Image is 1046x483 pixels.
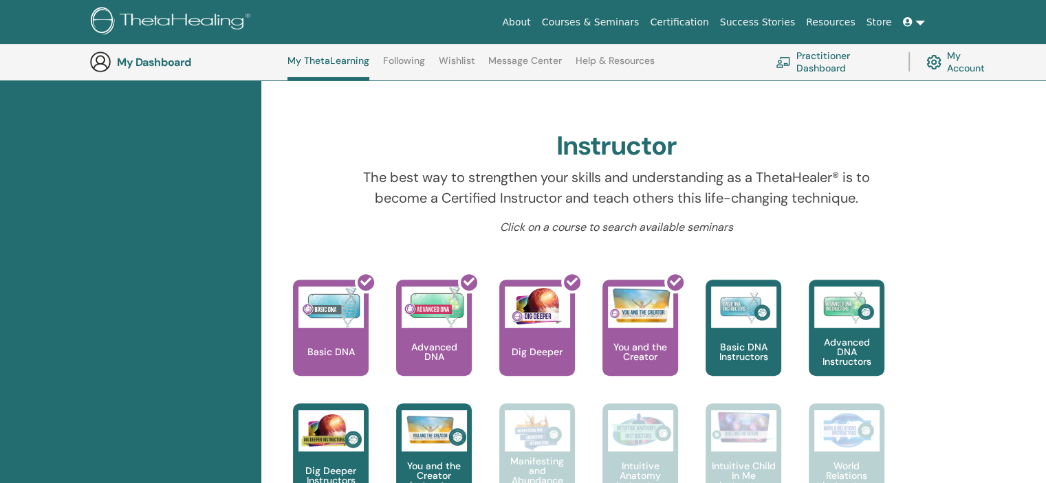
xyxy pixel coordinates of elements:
[814,287,880,328] img: Advanced DNA Instructors
[505,410,570,451] img: Manifesting and Abundance Instructors
[497,10,536,35] a: About
[298,410,364,451] img: Dig Deeper Instructors
[488,55,562,77] a: Message Center
[706,280,781,403] a: Basic DNA Instructors Basic DNA Instructors
[809,280,884,403] a: Advanced DNA Instructors Advanced DNA Instructors
[402,410,467,451] img: You and the Creator Instructors
[884,53,941,111] p: Certificate of Science
[343,167,891,208] p: The best way to strengthen your skills and understanding as a ThetaHealer® is to become a Certifi...
[117,56,254,69] h3: My Dashboard
[602,280,678,403] a: You and the Creator You and the Creator
[711,287,776,328] img: Basic DNA Instructors
[800,10,861,35] a: Resources
[506,347,568,357] p: Dig Deeper
[536,10,645,35] a: Courses & Seminars
[686,53,744,111] p: Master
[505,287,570,328] img: Dig Deeper
[602,342,678,361] p: You and the Creator
[776,56,791,67] img: chalkboard-teacher.svg
[608,410,673,451] img: Intuitive Anatomy Instructors
[711,410,776,444] img: Intuitive Child In Me Instructors
[396,280,472,403] a: Advanced DNA Advanced DNA
[715,10,800,35] a: Success Stories
[576,55,655,77] a: Help & Resources
[608,287,673,324] img: You and the Creator
[298,287,364,328] img: Basic DNA
[91,7,255,38] img: logo.png
[343,219,891,236] p: Click on a course to search available seminars
[287,55,369,80] a: My ThetaLearning
[439,55,475,77] a: Wishlist
[402,287,467,328] img: Advanced DNA
[644,10,714,35] a: Certification
[292,53,349,111] p: Practitioner
[776,47,892,77] a: Practitioner Dashboard
[383,55,425,77] a: Following
[499,280,575,403] a: Dig Deeper Dig Deeper
[293,280,369,403] a: Basic DNA Basic DNA
[861,10,897,35] a: Store
[809,337,884,366] p: Advanced DNA Instructors
[706,342,781,361] p: Basic DNA Instructors
[926,47,996,77] a: My Account
[489,53,547,111] p: Instructor
[396,342,472,361] p: Advanced DNA
[926,52,941,73] img: cog.svg
[556,131,677,162] h2: Instructor
[814,410,880,451] img: World Relations Instructors
[89,51,111,73] img: generic-user-icon.jpg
